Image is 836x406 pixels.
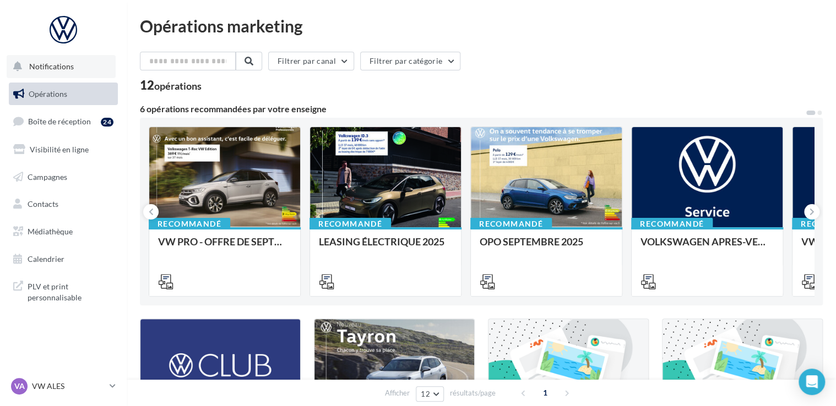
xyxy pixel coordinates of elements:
span: résultats/page [450,388,496,398]
a: Calendrier [7,248,120,271]
span: Afficher [385,388,410,398]
a: PLV et print personnalisable [7,275,120,307]
a: VA VW ALES [9,376,118,397]
span: Boîte de réception [28,117,91,126]
div: 6 opérations recommandées par votre enseigne [140,105,805,113]
div: Open Intercom Messenger [799,369,825,395]
a: Campagnes [7,166,120,189]
div: opérations [154,81,202,91]
a: Visibilité en ligne [7,138,120,161]
button: Filtrer par catégorie [360,52,460,70]
div: 24 [101,118,113,127]
div: VW PRO - OFFRE DE SEPTEMBRE 25 [158,236,291,258]
a: Médiathèque [7,220,120,243]
span: PLV et print personnalisable [28,279,113,303]
button: Filtrer par canal [268,52,354,70]
div: 12 [140,79,202,91]
div: Recommandé [631,218,713,230]
span: Visibilité en ligne [30,145,89,154]
span: Opérations [29,89,67,98]
div: VOLKSWAGEN APRES-VENTE [640,236,774,258]
div: Recommandé [310,218,391,230]
span: Calendrier [28,254,64,264]
a: Boîte de réception24 [7,109,120,133]
span: Médiathèque [28,227,73,236]
button: Notifications [7,55,116,78]
div: Recommandé [470,218,552,230]
span: VA [14,381,25,392]
div: Opérations marketing [140,18,823,34]
a: Opérations [7,83,120,106]
button: 12 [416,386,444,402]
div: Recommandé [149,218,230,230]
div: OPO SEPTEMBRE 2025 [480,236,613,258]
p: VW ALES [32,381,105,392]
span: Campagnes [28,172,67,181]
span: 1 [536,384,554,402]
div: LEASING ÉLECTRIQUE 2025 [319,236,452,258]
span: 12 [421,389,430,398]
a: Contacts [7,193,120,216]
span: Contacts [28,199,58,209]
span: Notifications [29,62,74,71]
